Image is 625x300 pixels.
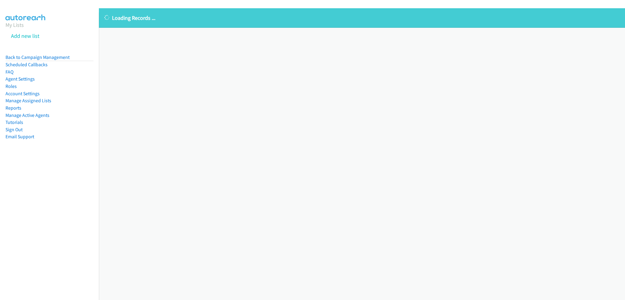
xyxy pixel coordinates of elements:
a: FAQ [5,69,13,75]
a: Email Support [5,134,34,139]
a: Tutorials [5,119,23,125]
p: Loading Records ... [104,14,620,22]
a: Back to Campaign Management [5,54,70,60]
a: Manage Assigned Lists [5,98,51,103]
a: Agent Settings [5,76,35,82]
a: Reports [5,105,21,111]
a: Roles [5,83,17,89]
a: Manage Active Agents [5,112,49,118]
a: Account Settings [5,91,40,96]
a: Add new list [11,32,39,39]
a: My Lists [5,21,24,28]
a: Scheduled Callbacks [5,62,48,67]
a: Sign Out [5,127,23,132]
